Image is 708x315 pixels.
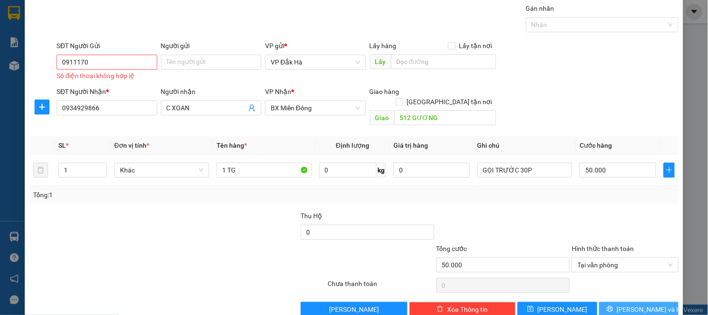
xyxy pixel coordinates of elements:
input: VD: Bàn, Ghế [217,163,311,178]
span: Xóa Thông tin [447,304,488,315]
span: [PERSON_NAME] [329,304,379,315]
div: Chưa thanh toán [327,279,435,295]
span: plus [35,103,49,111]
span: Tại văn phòng [577,258,673,272]
span: save [527,306,534,313]
span: Tổng cước [436,245,467,252]
div: Tổng: 1 [33,190,274,200]
input: Dọc đường [391,54,496,69]
span: plus [664,166,674,174]
span: BX Miền Đông [271,101,360,115]
span: [PERSON_NAME] [538,304,588,315]
th: Ghi chú [474,136,576,155]
div: VP gửi [265,41,365,51]
span: Lấy [370,54,391,69]
button: plus [664,163,675,178]
button: plus [35,100,49,115]
span: printer [607,306,613,313]
span: Lấy tận nơi [456,41,496,51]
span: Tên hàng [217,142,247,149]
span: SL [58,142,66,149]
span: [GEOGRAPHIC_DATA] tận nơi [403,97,496,107]
span: VP Đắk Hà [271,55,360,69]
div: Số điện thoại không hợp lệ [56,71,157,81]
span: VP Nhận [265,88,291,95]
span: Đơn vị tính [114,142,149,149]
label: Hình thức thanh toán [572,245,634,252]
span: Giá trị hàng [393,142,428,149]
span: Thu Hộ [301,212,322,220]
span: Giao hàng [370,88,400,95]
label: Gán nhãn [526,5,554,12]
span: kg [377,163,386,178]
input: 0 [393,163,470,178]
span: user-add [248,104,256,112]
button: delete [33,163,48,178]
div: Người nhận [161,86,261,97]
div: Người gửi [161,41,261,51]
span: Cước hàng [580,142,612,149]
input: Ghi Chú [477,163,572,178]
span: Khác [120,163,203,177]
div: SĐT Người Gửi [56,41,157,51]
span: delete [437,306,443,313]
span: Giao [370,110,394,125]
div: SĐT Người Nhận [56,86,157,97]
span: Lấy hàng [370,42,397,50]
span: [PERSON_NAME] và In [617,304,682,315]
input: Dọc đường [394,110,496,125]
span: Định lượng [336,142,369,149]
